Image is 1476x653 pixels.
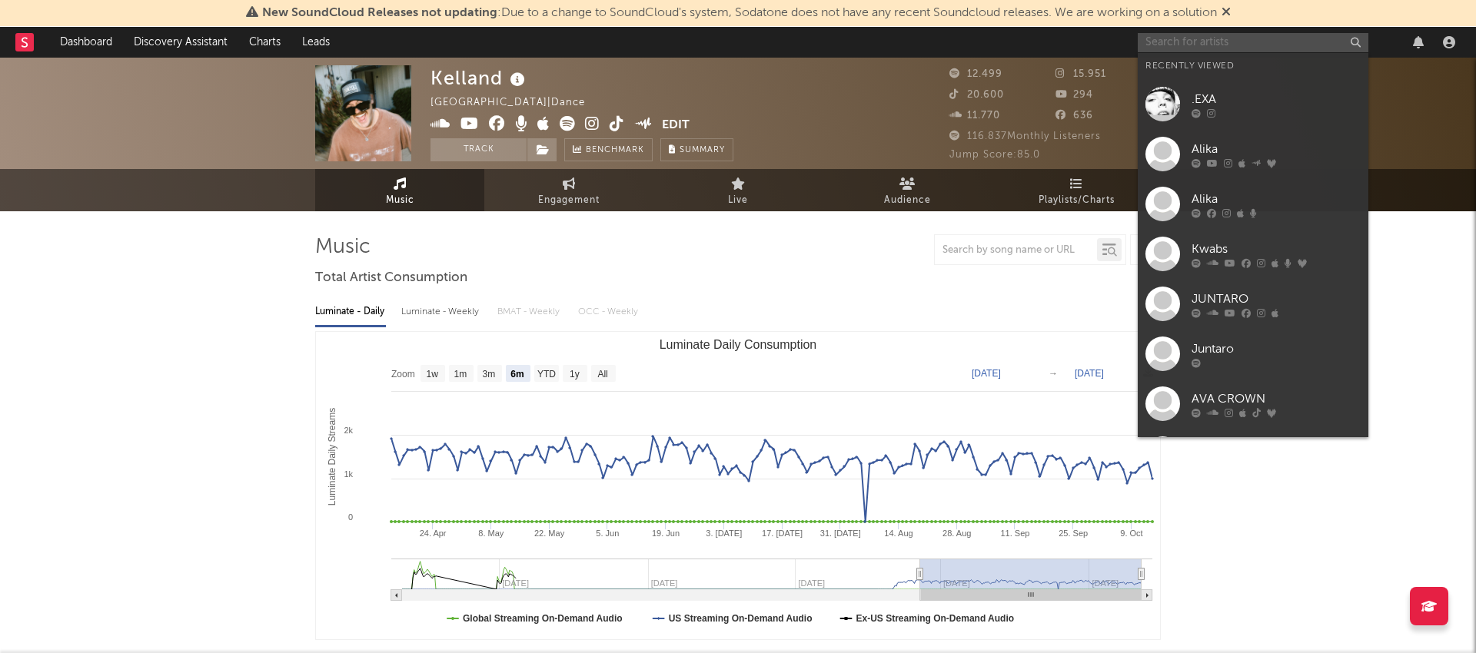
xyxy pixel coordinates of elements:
[1192,190,1361,208] div: Alika
[1055,69,1106,79] span: 15.951
[949,90,1004,100] span: 20.600
[483,369,496,380] text: 3m
[315,299,386,325] div: Luminate - Daily
[534,529,565,538] text: 22. May
[430,138,527,161] button: Track
[291,27,341,58] a: Leads
[935,244,1097,257] input: Search by song name or URL
[1138,429,1368,479] a: [PERSON_NAME]
[949,150,1040,160] span: Jump Score: 85.0
[820,529,861,538] text: 31. [DATE]
[992,169,1161,211] a: Playlists/Charts
[463,613,623,624] text: Global Streaming On-Demand Audio
[762,529,803,538] text: 17. [DATE]
[1192,90,1361,108] div: .EXA
[420,529,447,538] text: 24. Apr
[510,369,524,380] text: 6m
[597,369,607,380] text: All
[430,65,529,91] div: Kelland
[430,94,603,112] div: [GEOGRAPHIC_DATA] | Dance
[1192,389,1361,408] div: AVA CROWN
[344,469,353,479] text: 1k
[884,191,931,210] span: Audience
[949,69,1002,79] span: 12.499
[1138,329,1368,379] a: Juntaro
[856,613,1015,624] text: Ex-US Streaming On-Demand Audio
[238,27,291,58] a: Charts
[1222,7,1231,19] span: Dismiss
[401,299,482,325] div: Luminate - Weekly
[570,369,580,380] text: 1y
[348,512,353,522] text: 0
[1049,368,1058,379] text: →
[391,369,415,380] text: Zoom
[1120,529,1142,538] text: 9. Oct
[315,169,484,211] a: Music
[262,7,497,19] span: New SoundCloud Releases not updating
[1138,279,1368,329] a: JUNTARO
[316,332,1160,639] svg: Luminate Daily Consumption
[1138,33,1368,52] input: Search for artists
[454,369,467,380] text: 1m
[942,529,971,538] text: 28. Aug
[564,138,653,161] a: Benchmark
[315,269,467,287] span: Total Artist Consumption
[1145,57,1361,75] div: Recently Viewed
[662,116,690,135] button: Edit
[680,146,725,154] span: Summary
[823,169,992,211] a: Audience
[706,529,742,538] text: 3. [DATE]
[1055,90,1093,100] span: 294
[1075,368,1104,379] text: [DATE]
[538,191,600,210] span: Engagement
[1001,529,1030,538] text: 11. Sep
[123,27,238,58] a: Discovery Assistant
[1138,229,1368,279] a: Kwabs
[478,529,504,538] text: 8. May
[427,369,439,380] text: 1w
[884,529,913,538] text: 14. Aug
[1192,290,1361,308] div: JUNTARO
[1192,340,1361,358] div: Juntaro
[653,169,823,211] a: Live
[972,368,1001,379] text: [DATE]
[669,613,813,624] text: US Streaming On-Demand Audio
[1039,191,1115,210] span: Playlists/Charts
[1138,129,1368,179] a: Alika
[728,191,748,210] span: Live
[537,369,556,380] text: YTD
[586,141,644,160] span: Benchmark
[1138,379,1368,429] a: AVA CROWN
[949,131,1101,141] span: 116.837 Monthly Listeners
[1055,111,1093,121] span: 636
[1138,79,1368,129] a: .EXA
[49,27,123,58] a: Dashboard
[327,408,337,505] text: Luminate Daily Streams
[652,529,680,538] text: 19. Jun
[484,169,653,211] a: Engagement
[1192,240,1361,258] div: Kwabs
[344,426,353,435] text: 2k
[262,7,1217,19] span: : Due to a change to SoundCloud's system, Sodatone does not have any recent Soundcloud releases. ...
[949,111,1000,121] span: 11.770
[386,191,414,210] span: Music
[1138,179,1368,229] a: Alika
[660,138,733,161] button: Summary
[660,338,817,351] text: Luminate Daily Consumption
[596,529,619,538] text: 5. Jun
[1059,529,1088,538] text: 25. Sep
[1192,140,1361,158] div: Alika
